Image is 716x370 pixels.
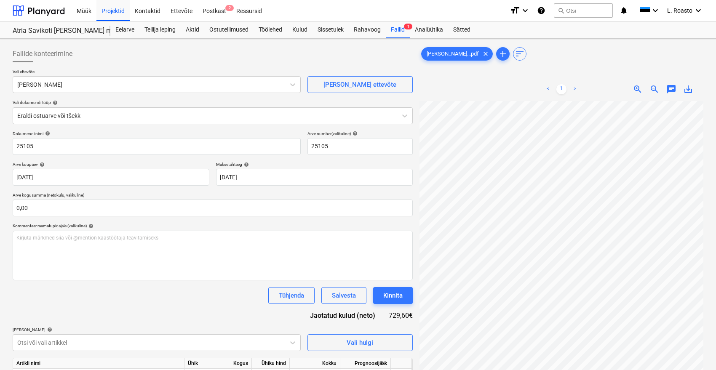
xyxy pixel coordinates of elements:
span: save_alt [683,84,693,94]
a: Analüütika [410,21,448,38]
button: Kinnita [373,287,413,304]
a: Sissetulek [313,21,349,38]
div: Ühiku hind [252,358,290,369]
a: Kulud [287,21,313,38]
div: [PERSON_NAME] [13,327,301,333]
button: [PERSON_NAME] ettevõte [307,76,413,93]
div: Vali hulgi [347,337,373,348]
div: Kommentaar raamatupidajale (valikuline) [13,223,413,229]
span: 1 [404,24,412,29]
span: add [498,49,508,59]
input: Arve number [307,138,413,155]
div: Arve number (valikuline) [307,131,413,136]
span: 2 [225,5,234,11]
a: Eelarve [110,21,139,38]
div: Atria Savikoti [PERSON_NAME] müüriremont [13,27,100,35]
div: Maksetähtaeg [216,162,413,167]
a: Next page [570,84,580,94]
a: Aktid [181,21,204,38]
span: help [242,162,249,167]
button: Tühjenda [268,287,315,304]
input: Arve kogusumma (netokulu, valikuline) [13,200,413,216]
a: Rahavoog [349,21,386,38]
span: help [43,131,50,136]
i: notifications [620,5,628,16]
a: Ostutellimused [204,21,254,38]
a: Sätted [448,21,476,38]
div: Artikli nimi [13,358,184,369]
div: Tühjenda [279,290,304,301]
div: Dokumendi nimi [13,131,301,136]
div: Ühik [184,358,218,369]
button: Salvesta [321,287,366,304]
i: keyboard_arrow_down [650,5,660,16]
div: Kinnita [383,290,403,301]
i: format_size [510,5,520,16]
div: [PERSON_NAME] ettevõte [323,79,396,90]
div: Arve kuupäev [13,162,209,167]
span: chat [666,84,676,94]
div: Prognoosijääk [340,358,391,369]
span: zoom_out [649,84,660,94]
span: L. Roasto [667,7,692,14]
span: sort [515,49,525,59]
input: Arve kuupäeva pole määratud. [13,169,209,186]
button: Vali hulgi [307,334,413,351]
span: help [45,327,52,332]
i: keyboard_arrow_down [693,5,703,16]
span: clear [481,49,491,59]
p: Arve kogusumma (netokulu, valikuline) [13,192,413,200]
div: Jaotatud kulud (neto) [303,311,389,320]
div: Kokku [290,358,340,369]
a: Failid1 [386,21,410,38]
div: Kogus [218,358,252,369]
div: [PERSON_NAME]...pdf [421,47,493,61]
div: Salvesta [332,290,356,301]
input: Dokumendi nimi [13,138,301,155]
span: help [51,100,58,105]
p: Vali ettevõte [13,69,301,76]
span: help [38,162,45,167]
input: Tähtaega pole määratud [216,169,413,186]
a: Töölehed [254,21,287,38]
span: help [351,131,358,136]
div: Vali dokumendi tüüp [13,100,413,105]
span: help [87,224,94,229]
a: Page 1 is your current page [556,84,566,94]
div: 729,60€ [389,311,413,320]
span: zoom_in [633,84,643,94]
i: Abikeskus [537,5,545,16]
a: Tellija leping [139,21,181,38]
span: Failide konteerimine [13,49,72,59]
div: Failid [386,21,410,38]
span: search [558,7,564,14]
span: [PERSON_NAME]...pdf [422,51,484,57]
i: keyboard_arrow_down [520,5,530,16]
a: Previous page [543,84,553,94]
button: Otsi [554,3,613,18]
